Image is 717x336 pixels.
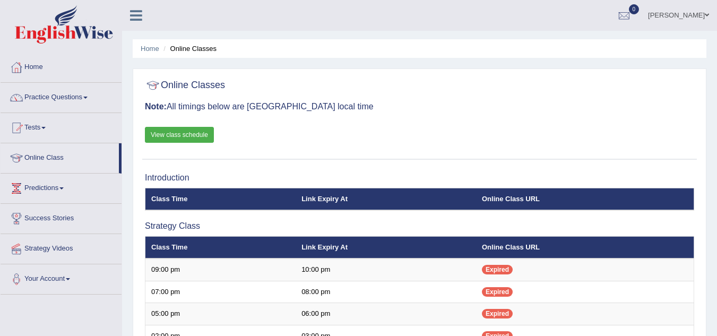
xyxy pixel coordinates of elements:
li: Online Classes [161,44,217,54]
td: 08:00 pm [296,281,476,303]
span: Expired [482,309,513,318]
a: Home [141,45,159,53]
h3: Strategy Class [145,221,694,231]
td: 05:00 pm [145,303,296,325]
h3: All timings below are [GEOGRAPHIC_DATA] local time [145,102,694,111]
a: Home [1,53,122,79]
td: 09:00 pm [145,259,296,281]
b: Note: [145,102,167,111]
th: Class Time [145,236,296,259]
th: Link Expiry At [296,236,476,259]
a: Success Stories [1,204,122,230]
td: 06:00 pm [296,303,476,325]
a: Practice Questions [1,83,122,109]
th: Class Time [145,188,296,210]
a: Strategy Videos [1,234,122,261]
a: Tests [1,113,122,140]
a: Predictions [1,174,122,200]
span: 0 [629,4,640,14]
h3: Introduction [145,173,694,183]
td: 07:00 pm [145,281,296,303]
span: Expired [482,265,513,274]
th: Online Class URL [476,236,694,259]
a: Online Class [1,143,119,170]
td: 10:00 pm [296,259,476,281]
span: Expired [482,287,513,297]
h2: Online Classes [145,77,225,93]
a: View class schedule [145,127,214,143]
th: Online Class URL [476,188,694,210]
a: Your Account [1,264,122,291]
th: Link Expiry At [296,188,476,210]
